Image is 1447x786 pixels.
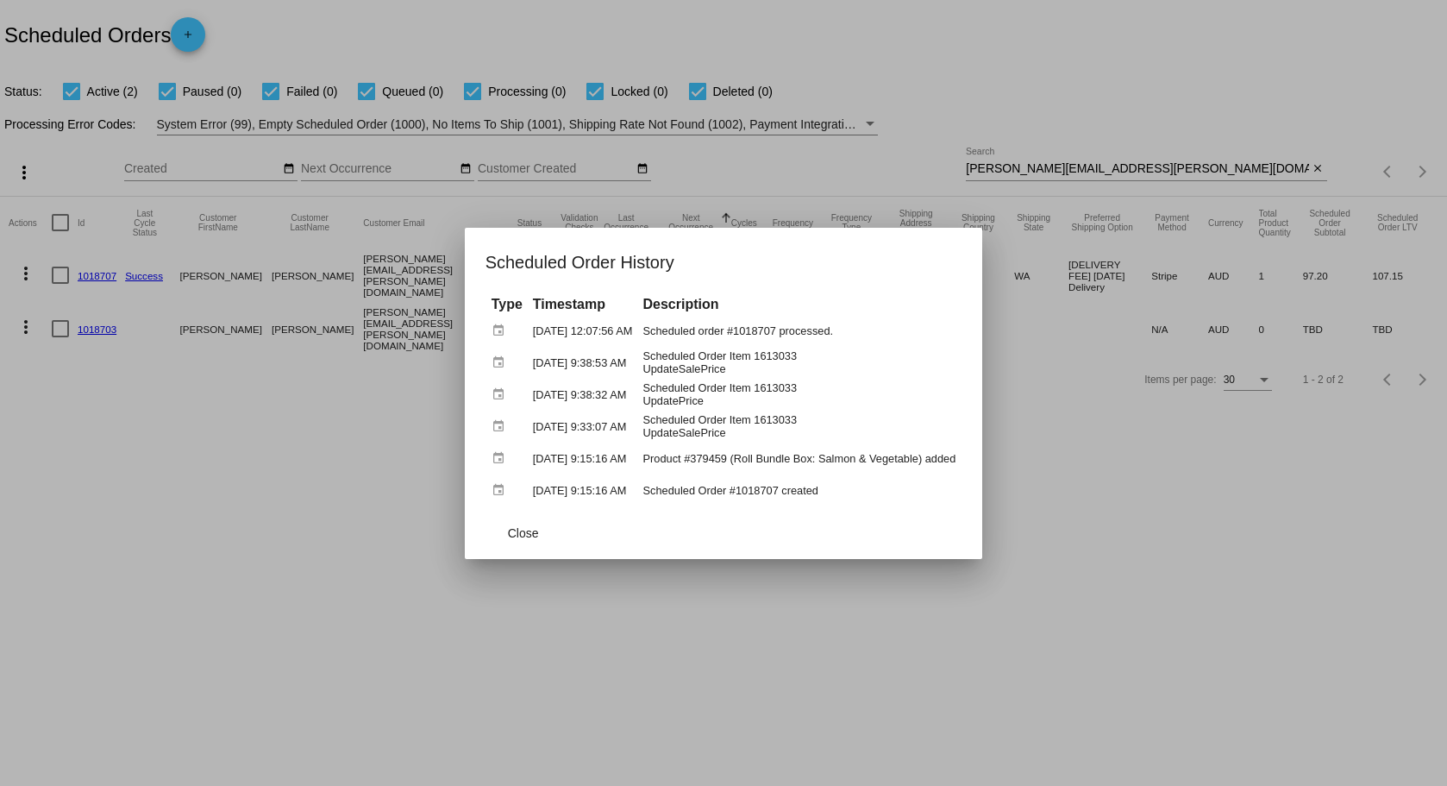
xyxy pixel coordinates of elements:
[492,445,512,472] mat-icon: event
[492,477,512,504] mat-icon: event
[639,295,961,314] th: Description
[485,518,561,549] button: Close dialog
[639,443,961,474] td: Product #379459 (Roll Bundle Box: Salmon & Vegetable) added
[492,413,512,440] mat-icon: event
[639,380,961,410] td: Scheduled Order Item 1613033 UpdatePrice
[485,248,962,276] h1: Scheduled Order History
[529,380,637,410] td: [DATE] 9:38:32 AM
[639,412,961,442] td: Scheduled Order Item 1613033 UpdateSalePrice
[492,349,512,376] mat-icon: event
[492,381,512,408] mat-icon: event
[639,475,961,506] td: Scheduled Order #1018707 created
[492,318,512,344] mat-icon: event
[529,295,637,314] th: Timestamp
[529,475,637,506] td: [DATE] 9:15:16 AM
[487,295,527,314] th: Type
[639,348,961,378] td: Scheduled Order Item 1613033 UpdateSalePrice
[529,412,637,442] td: [DATE] 9:33:07 AM
[529,316,637,346] td: [DATE] 12:07:56 AM
[508,526,539,540] span: Close
[639,316,961,346] td: Scheduled order #1018707 processed.
[529,348,637,378] td: [DATE] 9:38:53 AM
[529,443,637,474] td: [DATE] 9:15:16 AM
